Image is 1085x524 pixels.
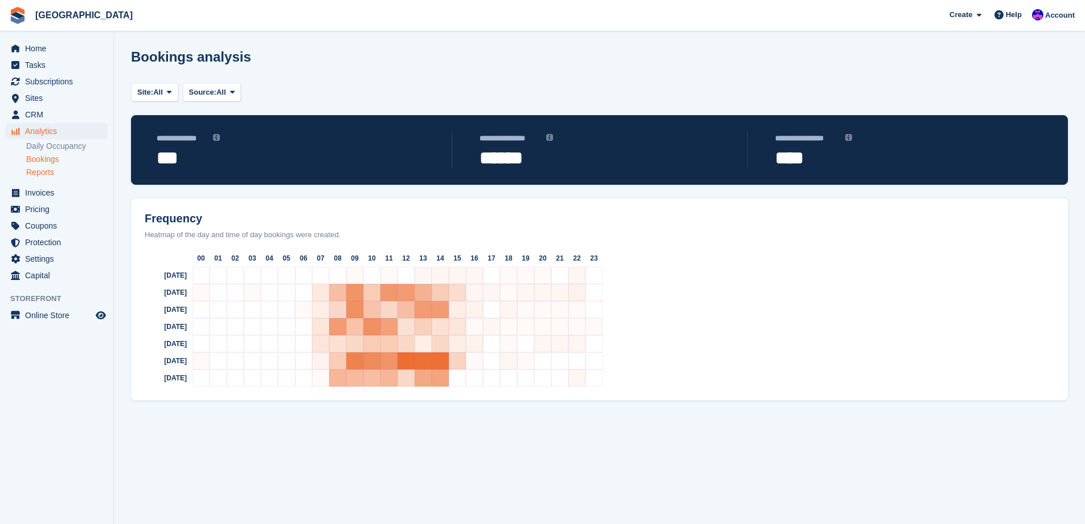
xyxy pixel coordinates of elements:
[153,87,163,98] span: All
[136,352,193,369] div: [DATE]
[278,250,295,267] div: 05
[210,250,227,267] div: 01
[131,83,178,101] button: Site: All
[6,74,108,90] a: menu
[398,250,415,267] div: 12
[94,308,108,322] a: Preview store
[136,229,1063,241] div: Heatmap of the day and time of day bookings were created.
[346,250,363,267] div: 09
[261,250,278,267] div: 04
[295,250,312,267] div: 06
[6,251,108,267] a: menu
[6,201,108,217] a: menu
[136,335,193,352] div: [DATE]
[949,9,972,21] span: Create
[483,250,500,267] div: 17
[6,307,108,323] a: menu
[183,83,241,101] button: Source: All
[6,107,108,123] a: menu
[25,57,93,73] span: Tasks
[9,7,26,24] img: stora-icon-8386f47178a22dfd0bd8f6a31ec36ba5ce8667c1dd55bd0f319d3a0aa187defe.svg
[6,57,108,73] a: menu
[25,218,93,234] span: Coupons
[6,185,108,201] a: menu
[136,301,193,318] div: [DATE]
[6,234,108,250] a: menu
[1045,10,1075,21] span: Account
[25,90,93,106] span: Sites
[312,250,329,267] div: 07
[415,250,432,267] div: 13
[216,87,226,98] span: All
[25,74,93,90] span: Subscriptions
[380,250,398,267] div: 11
[213,134,220,141] img: icon-info-grey-7440780725fd019a000dd9b08b2336e03edf1995a4989e88bcd33f0948082b44.svg
[10,293,113,304] span: Storefront
[586,250,603,267] div: 23
[25,234,93,250] span: Protection
[546,134,553,141] img: icon-info-grey-7440780725fd019a000dd9b08b2336e03edf1995a4989e88bcd33f0948082b44.svg
[136,318,193,335] div: [DATE]
[432,250,449,267] div: 14
[534,250,551,267] div: 20
[193,250,210,267] div: 00
[136,212,1063,225] h2: Frequency
[25,185,93,201] span: Invoices
[25,40,93,56] span: Home
[1032,9,1043,21] img: Ivan Gačić
[26,141,108,152] a: Daily Occupancy
[6,267,108,283] a: menu
[363,250,380,267] div: 10
[136,284,193,301] div: [DATE]
[137,87,153,98] span: Site:
[6,90,108,106] a: menu
[6,40,108,56] a: menu
[25,123,93,139] span: Analytics
[189,87,216,98] span: Source:
[466,250,483,267] div: 16
[6,123,108,139] a: menu
[136,267,193,284] div: [DATE]
[25,107,93,123] span: CRM
[227,250,244,267] div: 02
[31,6,137,25] a: [GEOGRAPHIC_DATA]
[1006,9,1022,21] span: Help
[449,250,466,267] div: 15
[6,218,108,234] a: menu
[244,250,261,267] div: 03
[136,369,193,387] div: [DATE]
[25,307,93,323] span: Online Store
[845,134,852,141] img: icon-info-grey-7440780725fd019a000dd9b08b2336e03edf1995a4989e88bcd33f0948082b44.svg
[500,250,517,267] div: 18
[551,250,568,267] div: 21
[329,250,346,267] div: 08
[25,251,93,267] span: Settings
[25,201,93,217] span: Pricing
[568,250,586,267] div: 22
[26,154,108,165] a: Bookings
[131,49,251,64] h1: Bookings analysis
[517,250,534,267] div: 19
[26,167,108,178] a: Reports
[25,267,93,283] span: Capital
